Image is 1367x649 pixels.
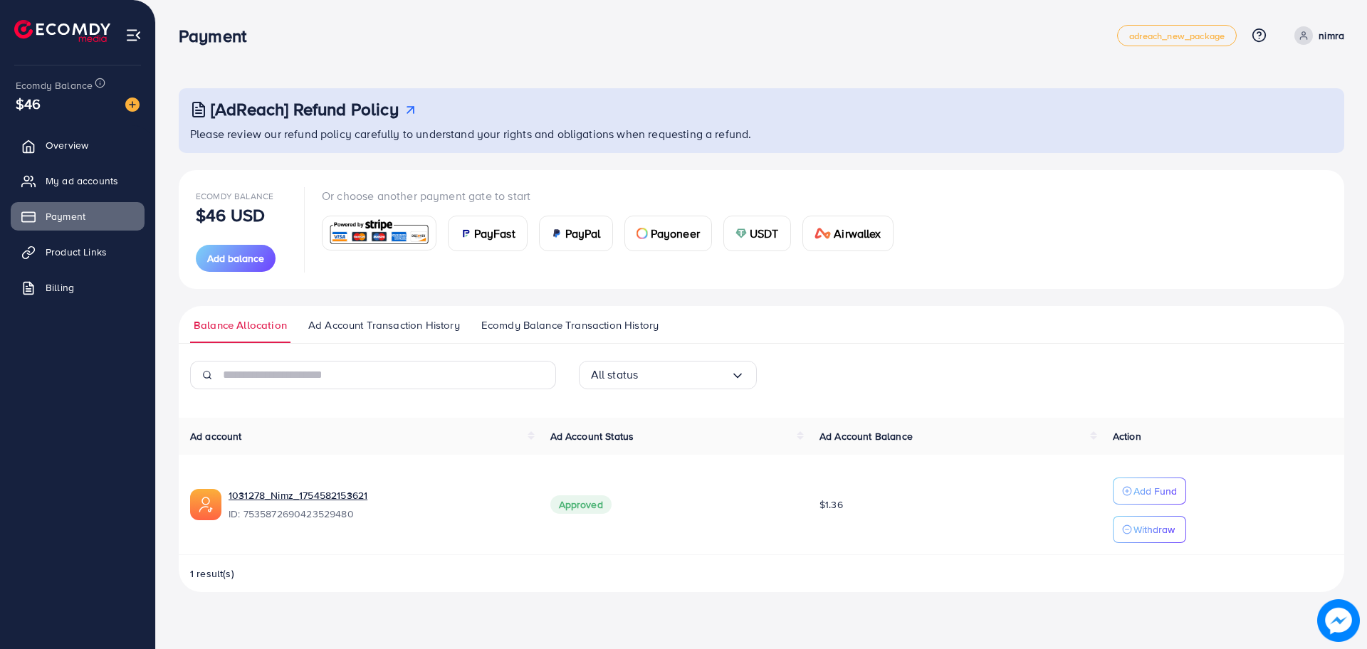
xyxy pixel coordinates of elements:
a: cardPayoneer [624,216,712,251]
img: card [551,228,562,239]
a: cardPayFast [448,216,528,251]
h3: Payment [179,26,258,46]
span: Payment [46,209,85,223]
img: card [637,228,648,239]
span: Approved [550,495,612,514]
span: Action [1113,429,1141,443]
a: card [322,216,436,250]
img: image [125,97,140,112]
span: ID: 7535872690423529480 [229,507,528,521]
span: Ad account [190,429,242,443]
div: <span class='underline'>1031278_Nimz_1754582153621</span></br>7535872690423529480 [229,488,528,521]
a: My ad accounts [11,167,145,195]
img: logo [14,20,110,42]
span: USDT [750,225,779,242]
span: PayPal [565,225,601,242]
p: $46 USD [196,206,265,223]
p: nimra [1319,27,1344,44]
img: image [1318,600,1360,642]
img: card [735,228,747,239]
a: Billing [11,273,145,302]
span: $1.36 [819,497,843,512]
span: Ad Account Transaction History [308,317,460,333]
img: card [327,218,431,248]
p: Withdraw [1133,521,1175,538]
a: cardPayPal [539,216,613,251]
p: Add Fund [1133,482,1177,500]
span: PayFast [474,225,515,242]
img: card [460,228,471,239]
span: Balance Allocation [194,317,287,333]
span: Ecomdy Balance [196,190,273,202]
a: Overview [11,131,145,159]
p: Or choose another payment gate to start [322,187,905,204]
span: Billing [46,280,74,295]
img: menu [125,27,142,43]
span: adreach_new_package [1129,31,1225,41]
button: Add balance [196,245,276,272]
span: All status [591,364,639,386]
a: cardAirwallex [802,216,894,251]
span: Add balance [207,251,264,265]
a: cardUSDT [723,216,791,251]
span: Ad Account Status [550,429,634,443]
span: Overview [46,138,88,152]
p: Please review our refund policy carefully to understand your rights and obligations when requesti... [190,125,1336,142]
a: 1031278_Nimz_1754582153621 [229,488,528,502]
a: adreach_new_package [1117,25,1237,46]
a: Product Links [11,238,145,266]
span: Payoneer [651,225,700,242]
a: Payment [11,202,145,231]
span: Product Links [46,245,107,259]
span: Ecomdy Balance [16,78,93,93]
button: Withdraw [1113,516,1186,543]
h3: [AdReach] Refund Policy [211,99,399,120]
span: My ad accounts [46,174,118,188]
img: ic-ads-acc.e4c84228.svg [190,489,221,520]
span: $46 [16,93,41,114]
a: nimra [1289,26,1344,45]
span: Ecomdy Balance Transaction History [481,317,659,333]
img: card [815,228,832,239]
span: Airwallex [834,225,881,242]
input: Search for option [638,364,730,386]
button: Add Fund [1113,477,1186,505]
div: Search for option [579,361,757,389]
span: Ad Account Balance [819,429,913,443]
span: 1 result(s) [190,566,234,581]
